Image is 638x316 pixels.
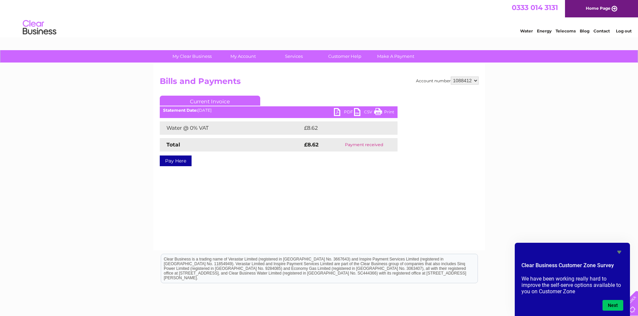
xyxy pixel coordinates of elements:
[512,3,558,12] a: 0333 014 3131
[537,28,552,33] a: Energy
[416,77,479,85] div: Account number
[334,108,354,118] a: PDF
[602,300,623,311] button: Next question
[521,261,623,273] h2: Clear Business Customer Zone Survey
[160,96,260,106] a: Current Invoice
[580,28,589,33] a: Blog
[166,141,180,148] strong: Total
[521,248,623,311] div: Clear Business Customer Zone Survey
[160,77,479,89] h2: Bills and Payments
[616,28,632,33] a: Log out
[266,50,322,63] a: Services
[160,108,398,113] div: [DATE]
[161,4,478,32] div: Clear Business is a trading name of Verastar Limited (registered in [GEOGRAPHIC_DATA] No. 3667643...
[615,248,623,256] button: Hide survey
[304,141,318,148] strong: £8.62
[164,50,220,63] a: My Clear Business
[374,108,394,118] a: Print
[520,28,533,33] a: Water
[22,17,57,38] img: logo.png
[521,276,623,295] p: We have been working really hard to improve the self-serve options available to you on Customer Zone
[331,138,398,151] td: Payment received
[368,50,423,63] a: Make A Payment
[160,121,302,135] td: Water @ 0% VAT
[215,50,271,63] a: My Account
[302,121,382,135] td: £8.62
[163,108,198,113] b: Statement Date:
[160,155,192,166] a: Pay Here
[593,28,610,33] a: Contact
[556,28,576,33] a: Telecoms
[354,108,374,118] a: CSV
[317,50,372,63] a: Customer Help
